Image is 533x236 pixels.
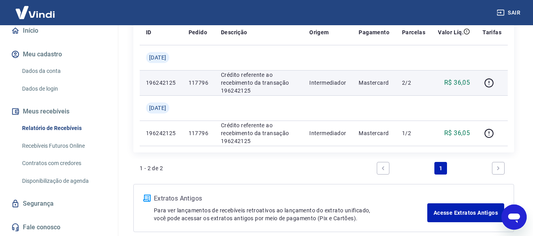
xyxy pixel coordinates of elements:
p: ID [146,28,151,36]
a: Contratos com credores [19,155,108,171]
ul: Pagination [374,159,508,178]
p: 196242125 [146,79,176,87]
a: Page 1 is your current page [434,162,447,175]
a: Início [9,22,108,39]
p: 196242125 [146,129,176,137]
p: Para ver lançamentos de recebíveis retroativos ao lançamento do extrato unificado, você pode aces... [154,206,427,222]
p: Crédito referente ao recebimento da transação 196242125 [221,71,297,95]
p: Pagamento [359,28,389,36]
button: Meus recebíveis [9,103,108,120]
p: Pedido [189,28,207,36]
iframe: Botão para abrir a janela de mensagens [501,204,527,230]
a: Next page [492,162,505,175]
a: Previous page [377,162,389,175]
button: Meu cadastro [9,46,108,63]
p: Intermediador [309,129,346,137]
button: Sair [495,6,524,20]
a: Fale conosco [9,219,108,236]
p: Intermediador [309,79,346,87]
p: Valor Líq. [438,28,464,36]
p: Descrição [221,28,247,36]
p: Crédito referente ao recebimento da transação 196242125 [221,121,297,145]
a: Dados da conta [19,63,108,79]
a: Disponibilização de agenda [19,173,108,189]
span: [DATE] [149,104,166,112]
p: Mastercard [359,79,389,87]
img: ícone [143,195,151,202]
p: 117796 [189,79,208,87]
p: Tarifas [483,28,501,36]
span: [DATE] [149,54,166,61]
p: Extratos Antigos [154,194,427,203]
p: R$ 36,05 [444,128,470,138]
a: Recebíveis Futuros Online [19,138,108,154]
a: Dados de login [19,81,108,97]
p: Origem [309,28,329,36]
a: Segurança [9,195,108,212]
p: 1/2 [402,129,425,137]
p: 117796 [189,129,208,137]
p: 1 - 2 de 2 [140,164,163,172]
p: 2/2 [402,79,425,87]
img: Vindi [9,0,61,24]
a: Relatório de Recebíveis [19,120,108,136]
p: Mastercard [359,129,389,137]
a: Acesse Extratos Antigos [427,203,504,222]
p: Parcelas [402,28,425,36]
p: R$ 36,05 [444,78,470,87]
